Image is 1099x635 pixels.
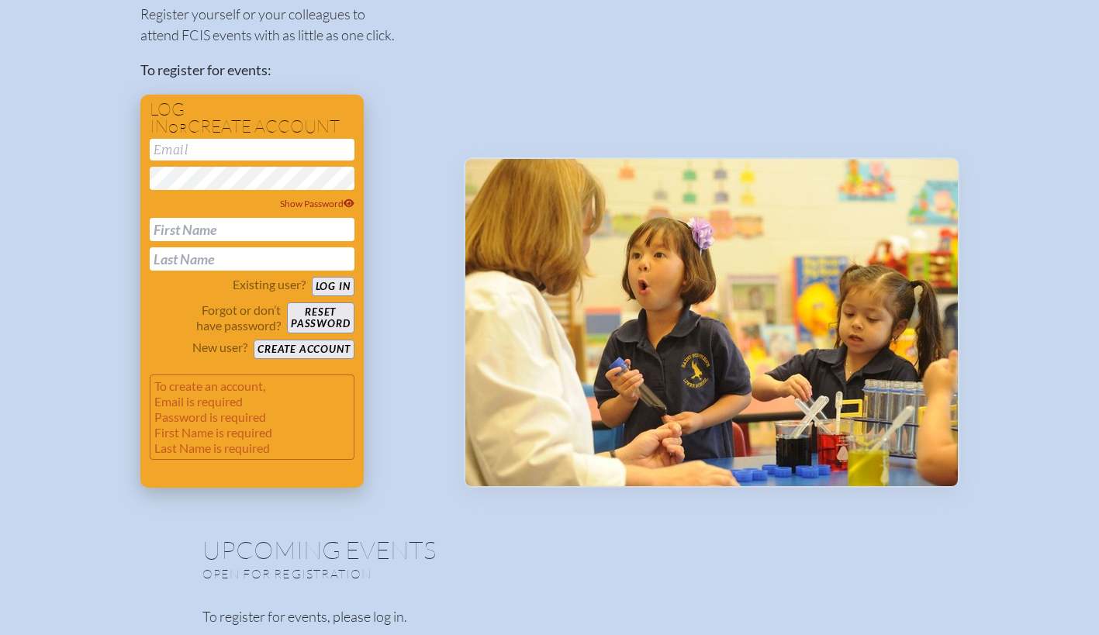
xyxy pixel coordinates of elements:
[287,302,354,333] button: Resetpassword
[233,277,306,292] p: Existing user?
[150,101,354,136] h1: Log in create account
[254,340,354,359] button: Create account
[140,60,439,81] p: To register for events:
[150,139,354,160] input: Email
[280,198,354,209] span: Show Password
[202,606,897,627] p: To register for events, please log in.
[312,277,354,296] button: Log in
[202,566,612,582] p: Open for registration
[150,302,282,333] p: Forgot or don’t have password?
[192,340,247,355] p: New user?
[150,247,354,271] input: Last Name
[465,159,958,486] img: Events
[140,4,439,46] p: Register yourself or your colleagues to attend FCIS events with as little as one click.
[150,374,354,460] p: To create an account, Email is required Password is required First Name is required Last Name is ...
[150,218,354,241] input: First Name
[168,120,188,136] span: or
[202,537,897,562] h1: Upcoming Events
